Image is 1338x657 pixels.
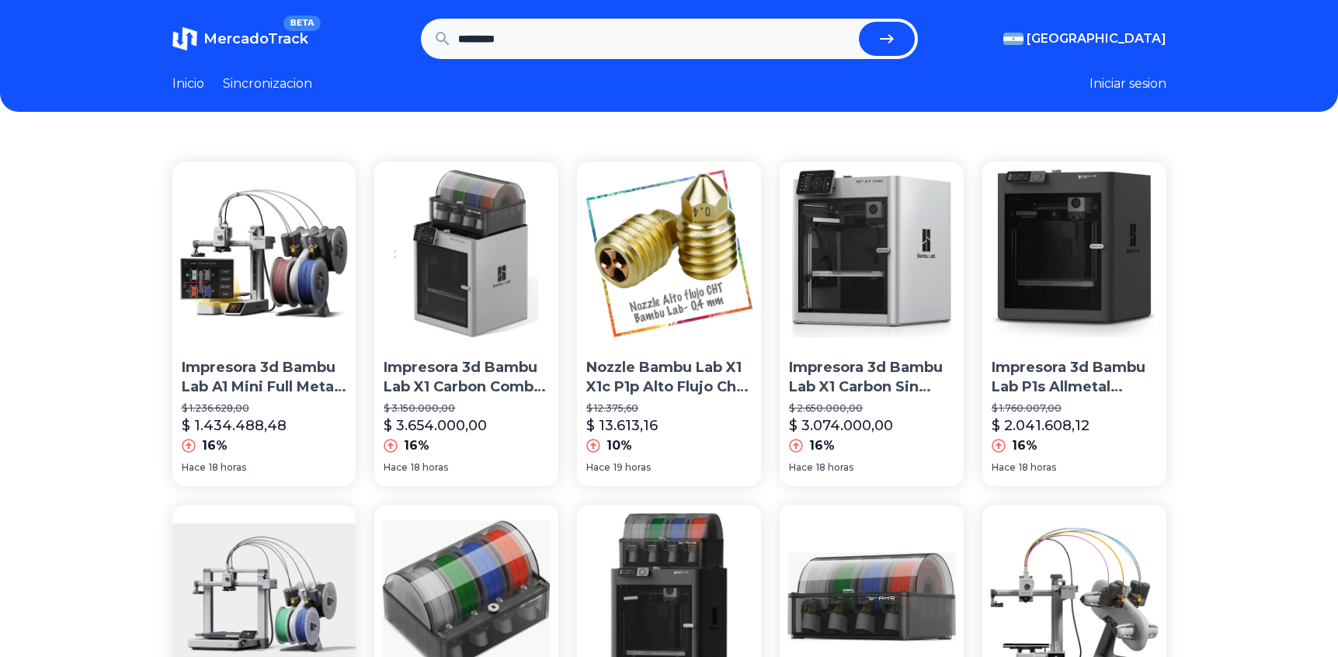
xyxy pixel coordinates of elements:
[586,415,658,436] p: $ 13.613,16
[1012,436,1037,455] p: 16%
[411,461,448,474] span: 18 horas
[1027,30,1166,48] span: [GEOGRAPHIC_DATA]
[809,436,835,455] p: 16%
[374,162,558,486] a: Impresora 3d Bambu Lab X1 Carbon Combo Ams Full - 2gtechImpresora 3d Bambu Lab X1 Carbon Combo Am...
[374,162,558,346] img: Impresora 3d Bambu Lab X1 Carbon Combo Ams Full - 2gtech
[283,16,320,31] span: BETA
[982,162,1166,486] a: Impresora 3d Bambu Lab P1s Allmetal Ultrarapida Full -2gtechImpresora 3d Bambu Lab P1s Allmetal U...
[172,26,197,51] img: MercadoTrack
[992,461,1016,474] span: Hace
[982,162,1166,346] img: Impresora 3d Bambu Lab P1s Allmetal Ultrarapida Full -2gtech
[209,461,246,474] span: 18 horas
[992,358,1157,397] p: Impresora 3d Bambu Lab P1s Allmetal Ultrarapida Full -2gtech
[172,75,204,93] a: Inicio
[992,402,1157,415] p: $ 1.760.007,00
[789,461,813,474] span: Hace
[613,461,651,474] span: 19 horas
[172,162,356,486] a: Impresora 3d Bambu Lab A1 Mini Full Metal Combo Ams - 2gtechImpresora 3d Bambu Lab A1 Mini Full M...
[172,26,308,51] a: MercadoTrackBETA
[202,436,228,455] p: 16%
[780,162,964,486] a: Impresora 3d Bambu Lab X1 Carbon Sin Ams - 2gtechImpresora 3d Bambu Lab X1 Carbon Sin Ams - 2gtec...
[577,162,761,346] img: Nozzle Bambu Lab X1 X1c P1p Alto Flujo Cht 0,4mm Impresor 3d
[384,461,408,474] span: Hace
[384,358,549,397] p: Impresora 3d Bambu Lab X1 Carbon Combo Ams Full - 2gtech
[384,402,549,415] p: $ 3.150.000,00
[1003,33,1023,45] img: Argentina
[789,358,954,397] p: Impresora 3d Bambu Lab X1 Carbon Sin Ams - 2gtech
[586,358,752,397] p: Nozzle Bambu Lab X1 X1c P1p Alto Flujo Cht 0,4mm Impresor 3d
[586,402,752,415] p: $ 12.375,60
[780,162,964,346] img: Impresora 3d Bambu Lab X1 Carbon Sin Ams - 2gtech
[182,358,347,397] p: Impresora 3d Bambu Lab A1 Mini Full Metal Combo Ams - 2gtech
[203,30,308,47] span: MercadoTrack
[182,415,287,436] p: $ 1.434.488,48
[182,402,347,415] p: $ 1.236.628,00
[816,461,853,474] span: 18 horas
[586,461,610,474] span: Hace
[789,402,954,415] p: $ 2.650.000,00
[992,415,1090,436] p: $ 2.041.608,12
[1090,75,1166,93] button: Iniciar sesion
[1003,30,1166,48] button: [GEOGRAPHIC_DATA]
[404,436,429,455] p: 16%
[789,415,893,436] p: $ 3.074.000,00
[606,436,632,455] p: 10%
[223,75,312,93] a: Sincronizacion
[182,461,206,474] span: Hace
[1019,461,1056,474] span: 18 horas
[577,162,761,486] a: Nozzle Bambu Lab X1 X1c P1p Alto Flujo Cht 0,4mm Impresor 3dNozzle Bambu Lab X1 X1c P1p Alto Fluj...
[384,415,487,436] p: $ 3.654.000,00
[172,162,356,346] img: Impresora 3d Bambu Lab A1 Mini Full Metal Combo Ams - 2gtech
